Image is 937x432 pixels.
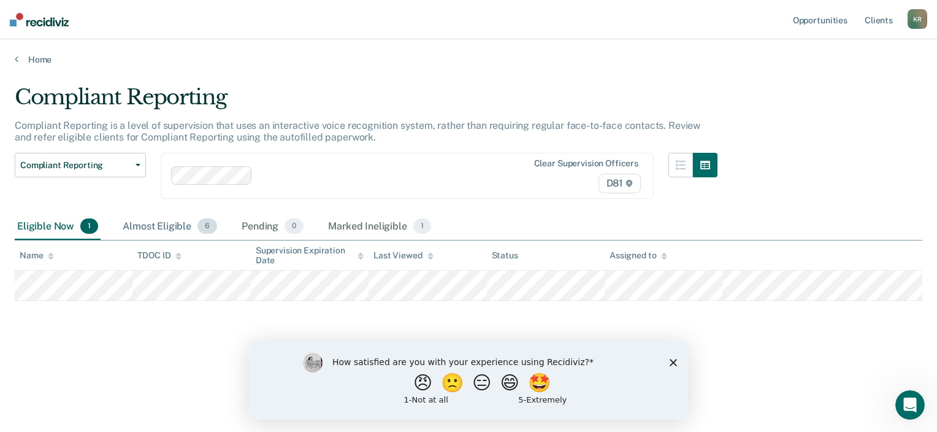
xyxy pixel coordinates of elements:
iframe: Survey by Kim from Recidiviz [249,341,688,420]
div: K R [908,9,927,29]
div: Eligible Now1 [15,214,101,241]
span: 1 [80,218,98,234]
button: KR [908,9,927,29]
p: Compliant Reporting is a level of supervision that uses an interactive voice recognition system, ... [15,120,700,143]
div: Last Viewed [373,250,433,261]
iframe: Intercom live chat [895,390,925,420]
div: Compliant Reporting [15,85,717,120]
div: Clear supervision officers [534,158,638,169]
div: TDOC ID [137,250,182,261]
span: 6 [197,218,217,234]
div: Pending0 [239,214,306,241]
span: Compliant Reporting [20,160,131,171]
span: 0 [285,218,304,234]
a: Home [15,54,922,65]
span: D81 [599,174,641,193]
img: Recidiviz [10,13,69,26]
button: Compliant Reporting [15,153,146,177]
span: 1 [413,218,431,234]
div: Supervision Expiration Date [256,245,364,266]
div: Status [492,250,518,261]
div: Marked Ineligible1 [326,214,434,241]
div: Name [20,250,54,261]
div: Assigned to [610,250,667,261]
div: Almost Eligible6 [120,214,220,241]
